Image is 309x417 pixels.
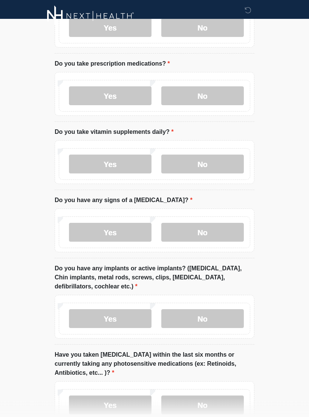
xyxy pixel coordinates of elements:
label: Do you take vitamin supplements daily? [55,128,174,137]
label: No [161,87,244,106]
label: No [161,155,244,174]
label: Yes [69,223,151,242]
label: Do you take prescription medications? [55,60,170,69]
label: Yes [69,396,151,415]
label: Yes [69,310,151,328]
label: No [161,396,244,415]
label: No [161,310,244,328]
label: Yes [69,155,151,174]
img: Next-Health Logo [47,6,134,26]
label: Do you have any implants or active implants? ([MEDICAL_DATA], Chin implants, metal rods, screws, ... [55,264,254,291]
label: Have you taken [MEDICAL_DATA] within the last six months or currently taking any photosensitive m... [55,351,254,378]
label: Yes [69,87,151,106]
label: No [161,223,244,242]
label: Do you have any signs of a [MEDICAL_DATA]? [55,196,193,205]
